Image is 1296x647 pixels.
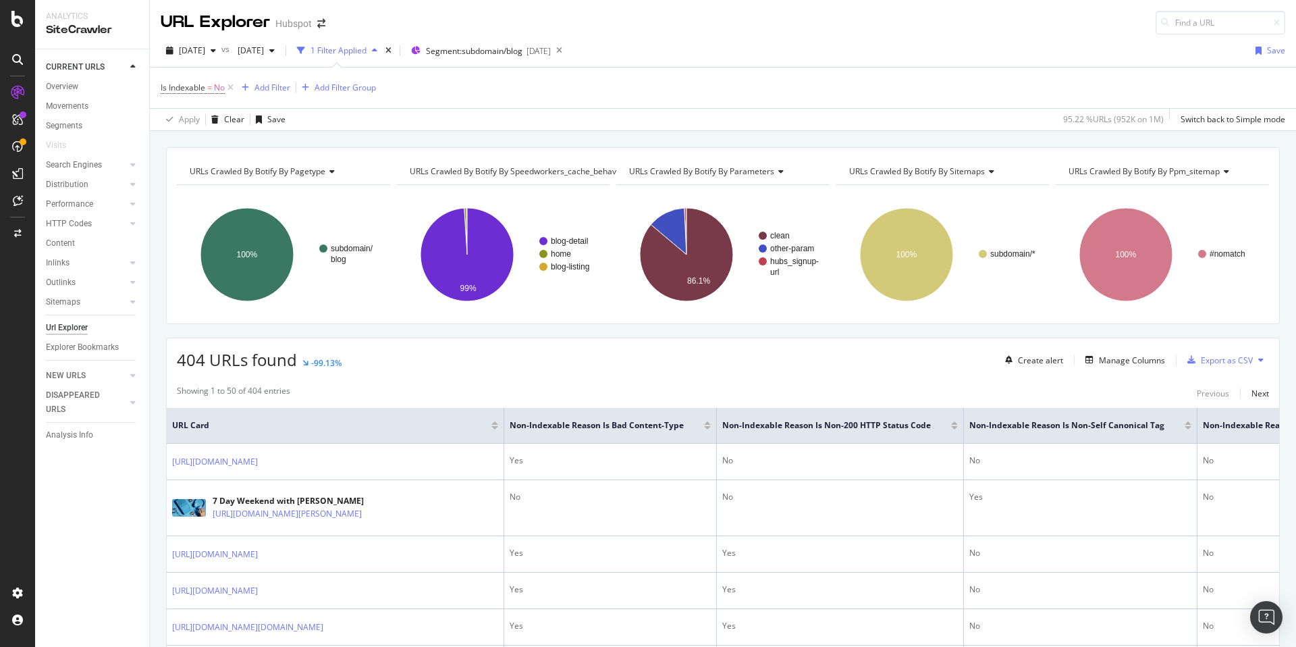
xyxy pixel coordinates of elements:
span: No [214,78,225,97]
a: HTTP Codes [46,217,126,231]
div: Create alert [1018,355,1063,366]
div: Performance [46,197,93,211]
h4: URLs Crawled By Botify By speedworkers_cache_behaviors [407,161,651,182]
div: Open Intercom Messenger [1250,601,1282,633]
span: 2025 Sep. 9th [232,45,264,56]
div: times [383,44,394,57]
text: 100% [896,250,917,259]
button: Manage Columns [1080,352,1165,368]
text: 100% [237,250,258,259]
div: Manage Columns [1099,355,1165,366]
div: Save [1267,45,1285,56]
button: Apply [161,109,200,130]
div: Yes [510,584,711,596]
div: A chart. [836,196,1050,313]
div: Export as CSV [1201,355,1253,366]
div: A chart. [1056,196,1269,313]
a: Content [46,236,140,251]
div: Content [46,236,75,251]
button: Save [1250,40,1285,61]
button: [DATE] [232,40,280,61]
h4: URLs Crawled By Botify By parameters [626,161,817,182]
div: No [969,547,1191,559]
div: Yes [722,547,958,559]
div: No [969,584,1191,596]
text: blog-detail [551,236,588,246]
button: Previous [1197,385,1229,401]
div: Segments [46,119,82,133]
div: Hubspot [275,17,312,30]
div: Overview [46,80,78,94]
div: Yes [722,584,958,596]
span: URLs Crawled By Botify By sitemaps [849,165,985,177]
button: Clear [206,109,244,130]
img: main image [172,499,206,517]
a: Explorer Bookmarks [46,340,140,355]
div: Outlinks [46,276,76,290]
div: Visits [46,138,66,153]
input: Find a URL [1156,11,1285,34]
span: Non-Indexable Reason is Bad Content-Type [510,419,684,432]
a: [URL][DOMAIN_NAME][DOMAIN_NAME] [172,621,323,634]
div: Yes [510,455,711,467]
span: URLs Crawled By Botify By speedworkers_cache_behaviors [410,165,630,177]
a: Segments [46,119,140,133]
span: Non-Indexable Reason is Non-Self Canonical Tag [969,419,1164,432]
span: vs [221,43,232,55]
div: Movements [46,99,88,113]
div: Save [267,113,286,125]
div: Yes [510,547,711,559]
div: Yes [969,491,1191,503]
text: clean [770,231,790,240]
svg: A chart. [397,196,610,313]
a: NEW URLS [46,369,126,383]
div: 7 Day Weekend with [PERSON_NAME] [213,495,421,507]
div: Distribution [46,178,88,192]
div: Add Filter [254,82,290,93]
text: subdomain/* [990,249,1035,259]
a: Outlinks [46,276,126,290]
a: Visits [46,138,80,153]
text: hubs_signup- [770,257,819,266]
a: [URL][DOMAIN_NAME] [172,584,258,598]
div: Yes [722,620,958,632]
span: URLs Crawled By Botify By pagetype [190,165,325,177]
text: other-param [770,244,814,253]
a: Search Engines [46,158,126,172]
div: 95.22 % URLs ( 952K on 1M ) [1063,113,1164,125]
button: Segment:subdomain/blog[DATE] [406,40,551,61]
div: A chart. [616,196,830,313]
div: Search Engines [46,158,102,172]
span: URLs Crawled By Botify By ppm_sitemap [1069,165,1220,177]
button: Export as CSV [1182,349,1253,371]
a: [URL][DOMAIN_NAME][PERSON_NAME] [213,507,362,521]
span: Non-Indexable Reason is Non-200 HTTP Status Code [722,419,931,432]
a: Url Explorer [46,321,140,335]
div: Sitemaps [46,295,80,309]
div: No [722,455,958,467]
div: Analytics [46,11,138,22]
a: [URL][DOMAIN_NAME] [172,455,258,469]
a: Analysis Info [46,428,140,442]
span: 404 URLs found [177,348,297,371]
a: Overview [46,80,140,94]
button: Create alert [1000,349,1063,371]
div: Previous [1197,388,1229,399]
a: Performance [46,197,126,211]
div: Switch back to Simple mode [1181,113,1285,125]
span: Is Indexable [161,82,205,93]
div: Yes [510,620,711,632]
div: Showing 1 to 50 of 404 entries [177,385,290,401]
div: Explorer Bookmarks [46,340,119,355]
a: DISAPPEARED URLS [46,388,126,417]
a: Inlinks [46,256,126,270]
div: Add Filter Group [315,82,376,93]
button: Save [250,109,286,130]
div: No [722,491,958,503]
span: Segment: subdomain/blog [426,45,522,57]
text: 100% [1116,250,1137,259]
text: blog [331,255,346,264]
button: Add Filter [236,80,290,96]
div: NEW URLS [46,369,86,383]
